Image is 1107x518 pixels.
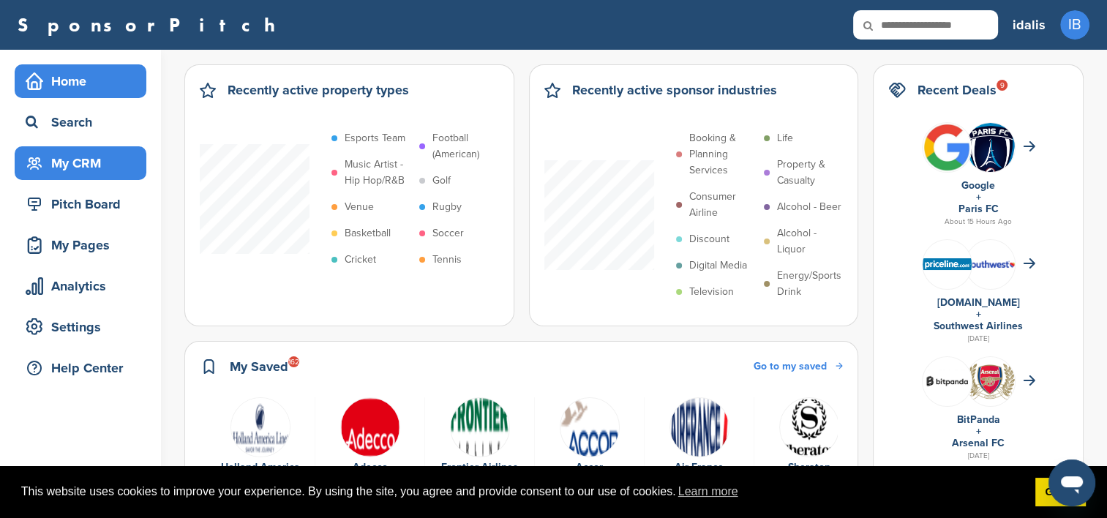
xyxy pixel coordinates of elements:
a: Help Center [15,351,146,385]
a: Screen shot 2017 01 05 at 1.38.17 pm Holland America Line [213,397,307,492]
img: Screen shot 2017 01 05 at 1.38.17 pm [230,397,290,457]
a: Pitch Board [15,187,146,221]
img: Data [340,397,400,457]
div: [DATE] [888,449,1068,462]
div: Home [22,68,146,94]
a: Settings [15,310,146,344]
p: Alcohol - Beer [777,199,841,215]
a: Southwest Airlines [934,320,1023,332]
div: 4 of 6 [535,397,645,492]
a: Search [15,105,146,139]
h3: idalis [1013,15,1046,35]
div: 162 [288,356,299,367]
p: Golf [432,173,451,189]
div: My Pages [22,232,146,258]
img: Data [669,397,729,457]
a: + [976,425,981,438]
p: Esports Team [345,130,405,146]
a: Google [961,179,995,192]
img: Data [450,397,510,457]
div: Adecco [323,459,417,476]
a: SponsorPitch [18,15,285,34]
h2: My Saved [230,356,288,377]
p: Discount [689,231,729,247]
p: Venue [345,199,374,215]
p: Life [777,130,793,146]
div: Pitch Board [22,191,146,217]
div: About 15 Hours Ago [888,215,1068,228]
a: Arsenal FC [952,437,1005,449]
div: 1 of 6 [206,397,315,492]
p: Rugby [432,199,462,215]
a: dismiss cookie message [1035,478,1086,507]
div: Holland America Line [213,459,307,492]
div: 9 [997,80,1007,91]
div: My CRM [22,150,146,176]
span: This website uses cookies to improve your experience. By using the site, you agree and provide co... [21,481,1024,503]
img: Data [560,397,620,457]
h2: Recently active property types [228,80,409,100]
h2: Recently active sponsor industries [572,80,777,100]
a: Home [15,64,146,98]
div: Frontier Airlines [432,459,527,476]
p: Soccer [432,225,464,241]
a: BitPanda [957,413,1000,426]
p: Tennis [432,252,462,268]
span: IB [1060,10,1089,40]
div: Analytics [22,273,146,299]
a: Data Adecco [323,397,417,476]
img: Bwupxdxo 400x400 [923,123,972,172]
a: My Pages [15,228,146,262]
p: Football (American) [432,130,500,162]
h2: Recent Deals [918,80,997,100]
a: + [976,191,981,203]
img: Southwest airlines logo 2014.svg [966,260,1015,268]
a: [DOMAIN_NAME] [937,296,1020,309]
a: My CRM [15,146,146,180]
a: Data Air France [652,397,746,476]
div: Air France [652,459,746,476]
img: Paris fc logo.svg [966,123,1015,181]
p: Consumer Airline [689,189,757,221]
div: Search [22,109,146,135]
div: Sheraton [762,459,857,476]
a: + [976,308,981,320]
a: Go to my saved [754,359,843,375]
a: idalis [1013,9,1046,41]
div: Help Center [22,355,146,381]
a: Paris FC [958,203,999,215]
div: Settings [22,314,146,340]
div: 6 of 6 [754,397,864,492]
a: Data Accor [542,397,637,476]
img: Data [923,258,972,270]
p: Television [689,284,734,300]
img: Data [779,397,839,457]
a: Data Frontier Airlines [432,397,527,476]
img: Open uri20141112 64162 vhlk61?1415807597 [966,364,1015,399]
div: [DATE] [888,332,1068,345]
img: Bitpanda7084 [923,363,972,399]
a: Analytics [15,269,146,303]
p: Music Artist - Hip Hop/R&B [345,157,412,189]
p: Cricket [345,252,376,268]
a: learn more about cookies [676,481,740,503]
div: 2 of 6 [315,397,425,492]
div: 5 of 6 [645,397,754,492]
p: Property & Casualty [777,157,844,189]
p: Booking & Planning Services [689,130,757,179]
span: Go to my saved [754,360,827,372]
p: Basketball [345,225,391,241]
div: 3 of 6 [425,397,535,492]
iframe: Button to launch messaging window [1048,459,1095,506]
div: Accor [542,459,637,476]
p: Energy/Sports Drink [777,268,844,300]
p: Alcohol - Liquor [777,225,844,258]
p: Digital Media [689,258,747,274]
